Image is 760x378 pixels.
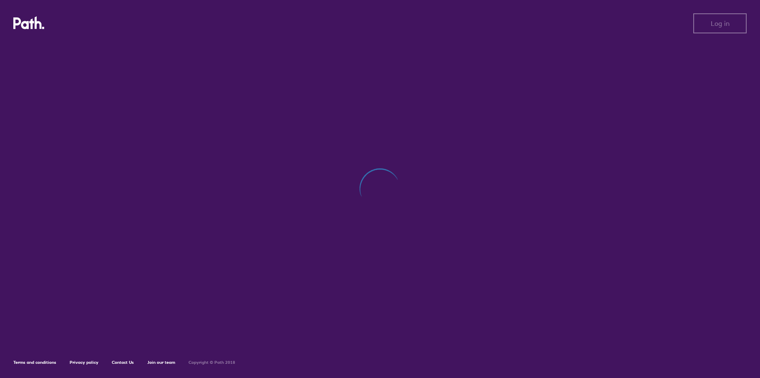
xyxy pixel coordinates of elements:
span: Log in [711,20,730,27]
a: Contact Us [112,360,134,365]
a: Terms and conditions [13,360,56,365]
button: Log in [693,13,747,33]
a: Join our team [147,360,175,365]
h6: Copyright © Path 2018 [189,360,235,365]
a: Privacy policy [70,360,98,365]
